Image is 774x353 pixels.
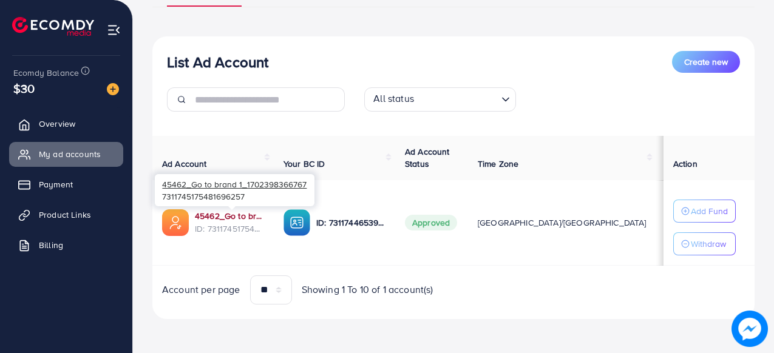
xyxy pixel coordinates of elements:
p: ID: 7311744653974355970 [316,215,385,230]
a: Billing [9,233,123,257]
h3: List Ad Account [167,53,268,71]
img: ic-ads-acc.e4c84228.svg [162,209,189,236]
a: My ad accounts [9,142,123,166]
div: Search for option [364,87,516,112]
button: Create new [672,51,740,73]
span: Showing 1 To 10 of 1 account(s) [302,283,433,297]
img: menu [107,23,121,37]
span: Billing [39,239,63,251]
span: Payment [39,178,73,190]
span: All status [371,89,416,109]
img: logo [12,17,94,36]
span: $30 [13,79,35,97]
span: Ad Account Status [405,146,450,170]
a: Overview [9,112,123,136]
button: Add Fund [673,200,736,223]
span: Overview [39,118,75,130]
input: Search for option [418,90,497,109]
a: Product Links [9,203,123,227]
img: ic-ba-acc.ded83a64.svg [283,209,310,236]
span: Ad Account [162,158,207,170]
img: image [732,311,768,347]
button: Withdraw [673,232,736,255]
span: Ecomdy Balance [13,67,79,79]
span: Time Zone [478,158,518,170]
span: Create new [684,56,728,68]
span: Approved [405,215,457,230]
span: ID: 7311745175481696257 [195,223,264,235]
span: Action [673,158,698,170]
span: Your BC ID [283,158,325,170]
span: 45462_Go to brand 1_1702398366767 [162,178,307,190]
p: Withdraw [691,237,726,251]
span: Product Links [39,209,91,221]
a: 45462_Go to brand 1_1702398366767 [195,210,264,222]
div: 7311745175481696257 [155,174,314,206]
p: Add Fund [691,204,728,218]
span: [GEOGRAPHIC_DATA]/[GEOGRAPHIC_DATA] [478,217,647,229]
a: Payment [9,172,123,197]
img: image [107,83,119,95]
span: My ad accounts [39,148,101,160]
span: Account per page [162,283,240,297]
